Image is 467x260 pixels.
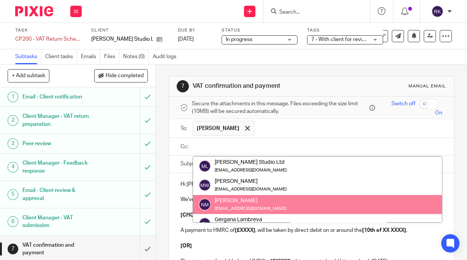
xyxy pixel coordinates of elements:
[235,228,255,233] strong: [£XXXX]
[104,49,119,64] a: Files
[153,49,180,64] a: Audit logs
[45,49,77,64] a: Client tasks
[193,82,328,90] h1: VAT confirmation and payment
[15,49,41,64] a: Subtasks
[180,196,442,203] p: We've now submitted your VAT return to HMRC.
[215,168,287,173] small: [EMAIL_ADDRESS][DOMAIN_NAME]
[106,73,144,79] span: Hide completed
[215,187,287,192] small: [EMAIL_ADDRESS][DOMAIN_NAME]
[8,138,18,149] div: 3
[215,197,287,205] div: [PERSON_NAME]
[435,109,442,117] span: On
[180,227,442,234] p: A payment to HMRC of , will be taken by direct debit on or around the .
[8,115,18,126] div: 2
[199,218,211,230] img: svg%3E
[226,37,252,42] span: In progress
[8,189,18,200] div: 5
[215,206,287,211] small: [EMAIL_ADDRESS][DOMAIN_NAME]
[22,91,96,103] h1: Email - Client notification
[408,83,446,89] div: Manual email
[178,27,212,33] label: Due by
[22,111,96,130] h1: Client Manager - VAT return preparation
[8,244,18,254] div: 7
[222,27,298,33] label: Status
[178,36,194,42] span: [DATE]
[362,228,406,233] strong: [10th of XX XXXX]
[94,69,148,82] button: Hide completed
[199,179,211,192] img: svg%3E
[311,37,377,42] span: 7 - With client for review + 1
[22,157,96,177] h1: Client Manager - Feedback response
[180,160,200,168] label: Subject:
[307,27,383,33] label: Tags
[91,35,153,43] p: [PERSON_NAME] Studio Ltd
[8,162,18,173] div: 4
[91,27,168,33] label: Client
[180,181,442,188] p: Hi [PERSON_NAME],
[215,159,287,166] div: [PERSON_NAME] Studio Ltd
[431,5,443,17] img: svg%3E
[8,92,18,102] div: 1
[279,9,347,16] input: Search
[192,100,367,116] span: Secure the attachments in this message. Files exceeding the size limit (10MB) will be secured aut...
[180,125,189,132] label: To:
[391,100,415,108] span: Switch off
[22,138,96,149] h1: Peer review
[8,216,18,227] div: 6
[180,212,219,218] strong: [CHOOSE ONE]
[215,216,287,224] div: Gergana Lambreva
[22,185,96,204] h1: Email - Client review & approval
[197,125,239,132] span: [PERSON_NAME]
[199,160,211,173] img: svg%3E
[180,243,192,249] strong: [OR]
[22,212,96,231] h1: Client Manager - VAT submission
[215,178,287,185] div: [PERSON_NAME]
[8,69,49,82] button: + Add subtask
[177,80,189,92] div: 7
[123,49,149,64] a: Notes (0)
[81,49,100,64] a: Emails
[15,6,53,16] img: Pixie
[199,198,211,211] img: svg%3E
[180,143,189,151] label: Cc:
[22,239,96,259] h1: VAT confirmation and payment
[15,27,82,33] label: Task
[15,35,82,43] div: CP200 - VAT Return Schedule 2 - Feb/May/Aug/Nov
